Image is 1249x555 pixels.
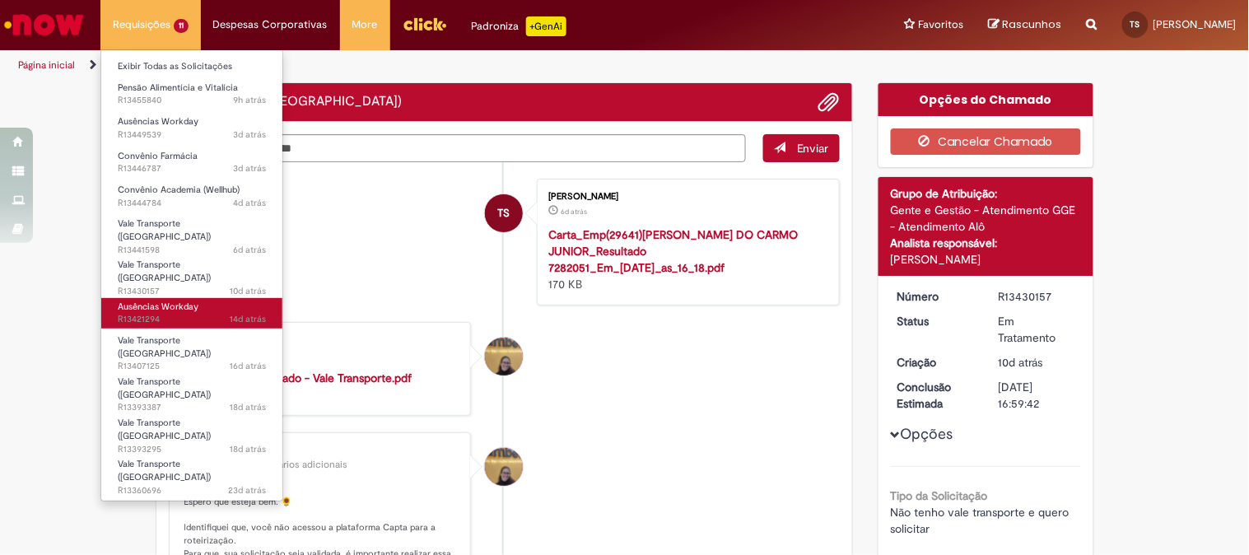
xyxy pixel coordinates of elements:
img: ServiceNow [2,8,86,41]
span: Despesas Corporativas [213,16,328,33]
span: 18d atrás [230,401,266,413]
span: Requisições [113,16,170,33]
span: R13446787 [118,162,266,175]
span: R13407125 [118,360,266,373]
a: Aberto R13393387 : Vale Transporte (VT) [101,373,282,408]
time: 11/08/2025 08:30:48 [230,401,266,413]
a: Aberto R13360696 : Vale Transporte (VT) [101,455,282,491]
div: Analista responsável: [891,235,1081,251]
span: TS [1130,19,1140,30]
span: Pensão Alimentícia e Vitalícia [118,82,238,94]
div: [PERSON_NAME] [184,445,459,455]
span: Enviar [797,141,829,156]
dt: Criação [885,354,986,371]
a: Aberto R13446787 : Convênio Farmácia [101,147,282,178]
textarea: Digite sua mensagem aqui... [169,134,747,162]
span: Vale Transporte ([GEOGRAPHIC_DATA]) [118,217,211,243]
button: Enviar [763,134,840,162]
span: 23d atrás [228,484,266,497]
a: Aberto R13421294 : Ausências Workday [101,298,282,329]
time: 28/08/2025 08:46:04 [233,94,266,106]
span: 10d atrás [230,285,266,297]
dt: Número [885,288,986,305]
a: Aberto R13444784 : Convênio Academia (Wellhub) [101,181,282,212]
button: Adicionar anexos [818,91,840,113]
div: Opções do Chamado [878,83,1093,116]
a: Página inicial [18,58,75,72]
time: 23/08/2025 08:28:59 [561,207,587,217]
div: Padroniza [472,16,566,36]
span: R13449539 [118,128,266,142]
a: Aberto R13430157 : Vale Transporte (VT) [101,256,282,291]
span: R13393387 [118,401,266,414]
span: R13444784 [118,197,266,210]
span: R13430157 [118,285,266,298]
a: Tutorial novo chamado - Vale Transporte.pdf [184,371,412,385]
div: Grupo de Atribuição: [891,185,1081,202]
time: 26/08/2025 16:30:20 [233,128,266,141]
a: Carta_Emp(29641)[PERSON_NAME] DO CARMO JUNIOR_Resultado 7282051_Em_[DATE]_as_16_18.pdf [548,227,798,275]
span: 3d atrás [233,128,266,141]
span: R13360696 [118,484,266,497]
span: [PERSON_NAME] [1153,17,1237,31]
span: Não tenho vale transporte e quero solicitar [891,505,1073,536]
time: 15/08/2025 14:58:57 [230,313,266,325]
dt: Conclusão Estimada [885,379,986,412]
p: +GenAi [526,16,566,36]
span: Favoritos [919,16,964,33]
span: Vale Transporte ([GEOGRAPHIC_DATA]) [118,334,211,360]
a: Aberto R13407125 : Vale Transporte (VT) [101,332,282,367]
span: TS [498,194,510,233]
div: Em Tratamento [999,313,1075,346]
div: Thayna Oliveira Da Silva [485,194,523,232]
div: R13430157 [999,288,1075,305]
div: Amanda De Campos Gomes Do Nascimento [485,338,523,375]
span: Convênio Academia (Wellhub) [118,184,240,196]
span: Convênio Farmácia [118,150,198,162]
img: click_logo_yellow_360x200.png [403,12,447,36]
span: 18d atrás [230,443,266,455]
span: R13441598 [118,244,266,257]
span: R13421294 [118,313,266,326]
span: 14d atrás [230,313,266,325]
a: Rascunhos [989,17,1062,33]
ul: Trilhas de página [12,50,820,81]
span: R13455840 [118,94,266,107]
span: 6d atrás [561,207,587,217]
a: Aberto R13393295 : Vale Transporte (VT) [101,414,282,450]
span: 4d atrás [233,197,266,209]
div: [PERSON_NAME] [891,251,1081,268]
div: [DATE] 16:59:42 [999,379,1075,412]
span: 16d atrás [230,360,266,372]
span: Vale Transporte ([GEOGRAPHIC_DATA]) [118,259,211,284]
span: Vale Transporte ([GEOGRAPHIC_DATA]) [118,417,211,442]
a: Aberto R13449539 : Ausências Workday [101,113,282,143]
a: Aberto R13441598 : Vale Transporte (VT) [101,215,282,250]
span: 10d atrás [999,355,1043,370]
span: Ausências Workday [118,115,198,128]
a: Exibir Todas as Solicitações [101,58,282,76]
div: [PERSON_NAME] [184,335,459,345]
span: Rascunhos [1003,16,1062,32]
span: 6d atrás [233,244,266,256]
div: Gente e Gestão - Atendimento GGE - Atendimento Alô [891,202,1081,235]
dt: Status [885,313,986,329]
time: 19/08/2025 17:37:48 [999,355,1043,370]
span: 3d atrás [233,162,266,175]
div: 170 KB [548,226,823,292]
time: 11/08/2025 08:23:43 [230,443,266,455]
small: Comentários adicionais [243,458,348,472]
span: Vale Transporte ([GEOGRAPHIC_DATA]) [118,375,211,401]
div: 1.25 MB [184,370,459,403]
time: 26/08/2025 08:54:17 [233,162,266,175]
div: 19/08/2025 17:37:48 [999,354,1075,371]
h2: Vale Transporte (VT) Histórico de tíquete [169,95,403,110]
span: 11 [174,19,189,33]
button: Cancelar Chamado [891,128,1081,155]
time: 06/08/2025 16:00:22 [228,484,266,497]
ul: Requisições [100,49,283,501]
a: Aberto R13455840 : Pensão Alimentícia e Vitalícia [101,79,282,110]
div: Amanda De Campos Gomes Do Nascimento [485,448,523,486]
